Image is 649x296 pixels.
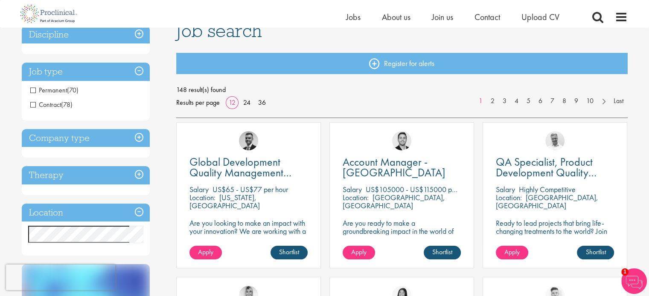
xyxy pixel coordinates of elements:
img: Chatbot [621,268,647,294]
span: (70) [67,86,79,95]
a: 8 [558,96,570,106]
p: [GEOGRAPHIC_DATA], [GEOGRAPHIC_DATA] [496,193,598,210]
img: Alex Bill [239,131,258,150]
a: 7 [546,96,559,106]
a: Last [609,96,628,106]
p: Ready to lead projects that bring life-changing treatments to the world? Join our client at the f... [496,219,614,259]
a: Apply [496,246,528,259]
h3: Company type [22,129,150,147]
a: About us [382,11,410,23]
img: Joshua Bye [545,131,565,150]
a: 24 [240,98,253,107]
a: Shortlist [271,246,308,259]
span: Location: [343,193,369,202]
h3: Therapy [22,166,150,184]
a: 10 [582,96,598,106]
p: [GEOGRAPHIC_DATA], [GEOGRAPHIC_DATA] [343,193,445,210]
a: Apply [343,246,375,259]
img: Parker Jensen [392,131,411,150]
a: Register for alerts [176,53,628,74]
a: Shortlist [424,246,461,259]
p: Are you ready to make a groundbreaking impact in the world of biotechnology? Join a growing compa... [343,219,461,259]
span: Location: [189,193,215,202]
p: Are you looking to make an impact with your innovation? We are working with a well-established ph... [189,219,308,259]
span: 1 [621,268,629,276]
h3: Job type [22,63,150,81]
iframe: reCAPTCHA [6,264,115,290]
a: Join us [432,11,453,23]
a: 2 [486,96,499,106]
span: Salary [343,184,362,194]
span: (78) [61,100,73,109]
span: Apply [198,247,213,256]
a: 6 [534,96,547,106]
a: 9 [570,96,582,106]
a: 12 [226,98,239,107]
h3: Location [22,204,150,222]
span: Account Manager - [GEOGRAPHIC_DATA] [343,155,445,180]
a: 36 [255,98,269,107]
h3: Discipline [22,26,150,44]
a: Apply [189,246,222,259]
p: US$65 - US$77 per hour [212,184,288,194]
span: Contract [30,100,61,109]
a: Jobs [346,11,361,23]
span: Permanent [30,86,79,95]
span: Results per page [176,96,220,109]
a: Shortlist [577,246,614,259]
a: 1 [474,96,487,106]
span: Apply [351,247,367,256]
span: Global Development Quality Management (GCP) [189,155,291,190]
p: US$105000 - US$115000 per annum [366,184,479,194]
span: Permanent [30,86,67,95]
span: Apply [504,247,520,256]
span: 148 result(s) found [176,83,628,96]
a: 3 [498,96,511,106]
p: [US_STATE], [GEOGRAPHIC_DATA] [189,193,260,210]
span: Salary [189,184,209,194]
a: 5 [522,96,535,106]
a: 4 [510,96,523,106]
span: Salary [496,184,515,194]
a: Account Manager - [GEOGRAPHIC_DATA] [343,157,461,178]
a: Contact [474,11,500,23]
span: Contract [30,100,73,109]
span: Location: [496,193,522,202]
span: QA Specialist, Product Development Quality (PDQ) [496,155,597,190]
a: QA Specialist, Product Development Quality (PDQ) [496,157,614,178]
span: Job search [176,19,262,42]
p: Highly Competitive [519,184,576,194]
a: Global Development Quality Management (GCP) [189,157,308,178]
a: Upload CV [521,11,559,23]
